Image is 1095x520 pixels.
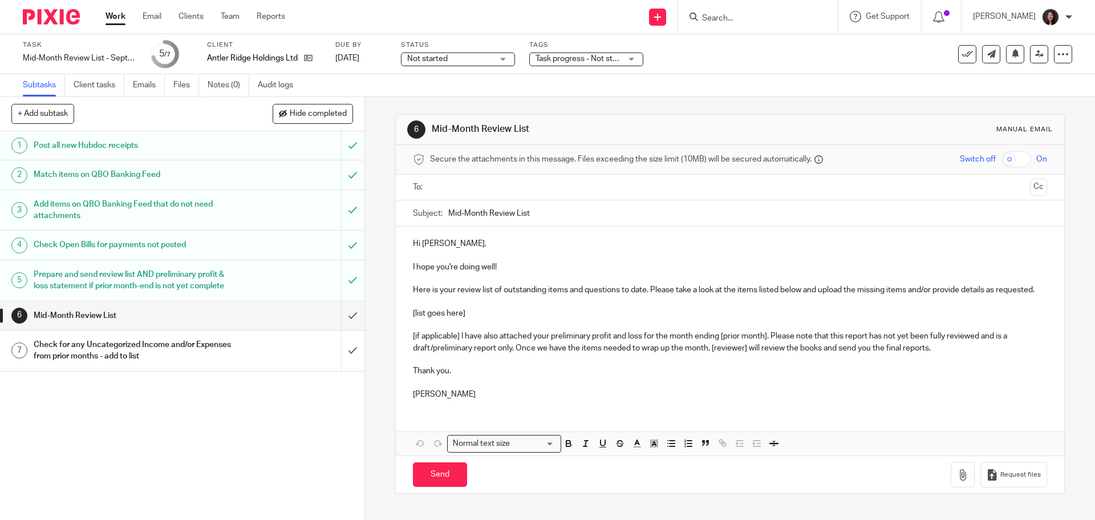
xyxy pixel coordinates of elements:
[207,41,321,50] label: Client
[207,53,298,64] p: Antler Ridge Holdings Ltd.
[11,308,27,324] div: 6
[973,11,1036,22] p: [PERSON_NAME]
[513,438,554,450] input: Search for option
[413,365,1047,377] p: Thank you.
[814,155,823,164] i: Files are stored in Pixie and a secure link is sent to the message recipient.
[34,166,231,183] h1: Match items on QBO Banking Feed
[980,462,1047,487] button: Request files
[341,160,364,189] div: Mark as to do
[34,236,231,253] h1: Check Open Bills for payments not posted
[413,284,1047,296] p: Here is your review list of outstanding items and questions to date. Please take a look at the it...
[1041,8,1060,26] img: Lili%20square.jpg
[432,123,755,135] h1: Mid-Month Review List
[413,238,1047,249] p: Hi [PERSON_NAME],
[341,231,364,259] div: Mark as to do
[106,11,125,22] a: Work
[34,307,231,324] h1: Mid-Month Review List
[407,55,448,63] span: Not started
[401,41,515,50] label: Status
[996,125,1053,134] div: Manual email
[143,11,161,22] a: Email
[11,167,27,183] div: 2
[257,11,285,22] a: Reports
[159,47,171,61] div: 5
[173,74,199,96] a: Files
[529,41,643,50] label: Tags
[407,120,425,139] div: 6
[341,260,364,301] div: Mark as to do
[273,104,353,123] button: Hide completed
[221,11,240,22] a: Team
[430,154,812,165] span: Secure the attachments in this message. Files exceeding the size limit (10MB) will be secured aut...
[11,342,27,358] div: 7
[341,190,364,231] div: Mark as to do
[413,261,1047,273] p: I hope you're doing well!
[335,41,387,50] label: Due by
[1030,179,1047,196] button: Cc
[413,308,1047,319] p: [list goes here]
[413,208,443,219] label: Subject:
[1036,154,1047,165] span: On
[34,137,231,154] h1: Post all new Hubdoc receipts
[982,45,1000,63] a: Send new email to Antler Ridge Holdings Ltd.
[179,11,204,22] a: Clients
[34,196,231,225] h1: Add items on QBO Banking Feed that do not need attachments
[304,54,313,62] i: Open client page
[23,9,80,25] img: Pixie
[23,74,65,96] a: Subtasks
[1000,470,1041,479] span: Request files
[11,272,27,288] div: 5
[34,266,231,295] h1: Prepare and send review list AND preliminary profit & loss statement if prior month-end is not ye...
[11,202,27,218] div: 3
[133,74,165,96] a: Emails
[258,74,302,96] a: Audit logs
[866,13,910,21] span: Get Support
[536,55,644,63] span: Task progress - Not started + 2
[341,131,364,160] div: Mark as to do
[413,330,1047,354] p: [if applicable] I have also attached your preliminary profit and loss for the month ending [prior...
[11,138,27,154] div: 1
[23,53,137,64] div: Mid-Month Review List - September
[341,301,364,330] div: Mark as done
[11,104,74,123] button: + Add subtask
[11,237,27,253] div: 4
[74,74,124,96] a: Client tasks
[164,51,171,58] small: /7
[341,330,364,371] div: Mark as done
[960,154,996,165] span: Switch off
[1030,45,1048,63] a: Reassign task
[413,389,1047,400] p: [PERSON_NAME]
[208,74,249,96] a: Notes (0)
[23,41,137,50] label: Task
[701,14,804,24] input: Search
[34,336,231,365] h1: Check for any Uncategorized Income and/or Expenses from prior months - add to list
[290,110,347,119] span: Hide completed
[335,54,359,62] span: [DATE]
[413,462,467,487] input: Send
[450,438,512,450] span: Normal text size
[1006,45,1024,63] button: Snooze task
[447,435,561,453] div: Search for option
[413,182,425,193] label: To:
